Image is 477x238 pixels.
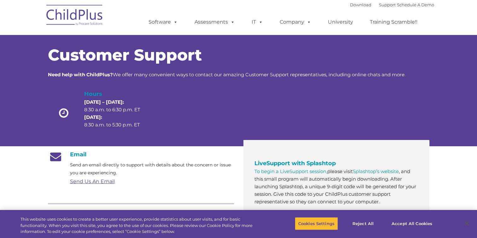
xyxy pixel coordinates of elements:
a: University [322,16,359,28]
button: Accept All Cookies [388,217,436,230]
p: Send an email directly to support with details about the concern or issue you are experiencing. [70,161,234,177]
a: To begin a LiveSupport session, [254,168,327,174]
span: We offer many convenient ways to contact our amazing Customer Support representatives, including ... [48,72,405,78]
span: LiveSupport with Splashtop [254,160,336,167]
a: IT [245,16,269,28]
p: please visit , and this small program will automatically begin downloading. After launching Splas... [254,168,418,206]
a: Software [142,16,184,28]
button: Cookies Settings [295,217,338,230]
a: Support [379,2,396,7]
a: Download [350,2,371,7]
button: Close [460,217,474,230]
a: Training Scramble!! [364,16,424,28]
strong: [DATE]: [84,114,102,120]
a: Send Us An Email [70,178,115,184]
a: Schedule A Demo [397,2,434,7]
p: 8:30 a.m. to 6:30 p.m. ET 8:30 a.m. to 5:30 p.m. ET [84,98,151,129]
a: Assessments [188,16,241,28]
h4: Email [48,151,234,158]
h4: Hours [84,90,151,98]
strong: Need help with ChildPlus? [48,72,113,78]
a: Company [273,16,317,28]
span: Customer Support [48,45,202,65]
strong: [DATE] – [DATE]: [84,99,124,105]
font: | [350,2,434,7]
img: ChildPlus by Procare Solutions [43,0,106,32]
button: Reject All [343,217,383,230]
div: This website uses cookies to create a better user experience, provide statistics about user visit... [20,216,262,235]
a: Splashtop’s website [353,168,399,174]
